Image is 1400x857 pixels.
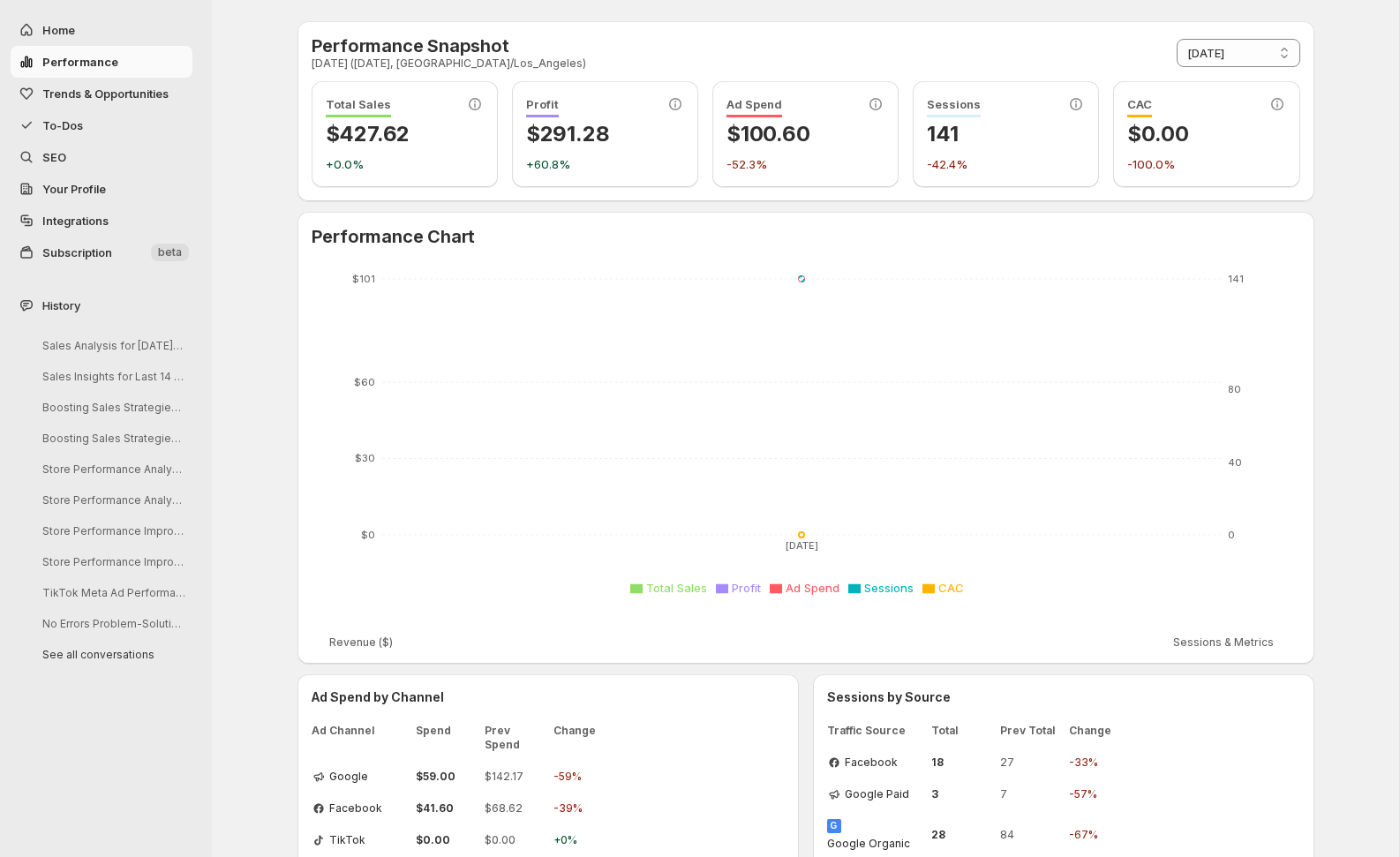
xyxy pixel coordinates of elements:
tspan: 80 [1228,383,1241,395]
p: -100.0% [1127,155,1285,173]
span: -67% [1069,828,1122,842]
span: 18 [931,756,993,770]
span: Google Organic [827,837,910,851]
span: -39% [553,801,606,816]
span: $142.17 [485,770,546,784]
button: Store Performance Analysis and Recommendations [28,455,196,483]
span: -59% [553,770,606,784]
span: -57% [1069,787,1122,801]
button: Store Performance Improvement Analysis [28,548,196,575]
a: Your Profile [11,173,192,205]
span: Facebook [845,756,898,770]
span: Ad Spend [786,581,839,595]
p: -42.4% [927,155,1085,173]
button: Store Performance Improvement Strategy [28,517,196,545]
span: Profit [732,581,761,595]
span: Total [931,724,993,738]
span: Revenue ($) [329,635,393,650]
tspan: 141 [1228,273,1244,285]
tspan: $0 [361,529,375,541]
tspan: 40 [1228,456,1242,469]
span: Sessions [864,581,914,595]
span: Home [42,23,75,37]
a: Integrations [11,205,192,237]
p: -52.3% [726,155,884,173]
span: Sessions [927,97,981,117]
span: Profit [526,97,559,117]
span: 84 [1000,828,1062,842]
span: To-Dos [42,118,83,132]
h3: Sessions by Source [827,688,1300,706]
span: $59.00 [416,770,478,784]
p: $291.28 [526,120,684,148]
span: 3 [931,787,993,801]
p: $100.60 [726,120,884,148]
span: Google [329,770,368,784]
button: Sales Insights for Last 14 Days [28,363,196,390]
button: To-Dos [11,109,192,141]
span: Prev Spend [485,724,546,752]
span: TikTok [329,833,365,847]
button: TikTok Meta Ad Performance Analysis [28,579,196,606]
h3: Ad Spend by Channel [312,688,785,706]
span: SEO [42,150,66,164]
span: $0.00 [485,833,546,847]
h2: Performance Chart [312,226,1300,247]
p: $427.62 [326,120,484,148]
tspan: $30 [355,452,375,464]
a: SEO [11,141,192,173]
button: Home [11,14,192,46]
tspan: [DATE] [785,539,817,552]
button: Sales Analysis for [DATE]-[DATE] [28,332,196,359]
button: Performance [11,46,192,78]
p: [DATE] ([DATE], [GEOGRAPHIC_DATA]/Los_Angeles) [312,56,586,71]
span: 28 [931,828,993,842]
span: CAC [938,581,964,595]
span: Trends & Opportunities [42,86,169,101]
span: Total Sales [646,581,707,595]
span: Change [553,724,606,752]
button: Subscription [11,237,192,268]
p: +0.0% [326,155,484,173]
span: beta [158,245,182,259]
span: -33% [1069,756,1122,770]
p: 141 [927,120,1085,148]
tspan: $101 [352,273,375,285]
span: $68.62 [485,801,546,816]
span: Spend [416,724,478,752]
p: $0.00 [1127,120,1285,148]
button: Boosting Sales Strategies Discussion [28,425,196,452]
button: No Errors Problem-Solution Ad Creatives [28,610,196,637]
button: Boosting Sales Strategies Discussion [28,394,196,421]
span: CAC [1127,97,1152,117]
button: Store Performance Analysis and Recommendations [28,486,196,514]
span: Subscription [42,245,112,259]
span: Integrations [42,214,109,228]
span: +0% [553,833,606,847]
span: History [42,297,80,314]
span: Performance [42,55,118,69]
span: $41.60 [416,801,478,816]
tspan: $60 [354,376,375,388]
span: Sessions & Metrics [1173,635,1274,650]
button: See all conversations [28,641,196,668]
span: 7 [1000,787,1062,801]
span: Change [1069,724,1122,738]
span: $0.00 [416,833,478,847]
span: Google Paid [845,787,909,801]
span: Ad Spend [726,97,782,117]
span: Prev Total [1000,724,1062,738]
span: 27 [1000,756,1062,770]
span: Traffic Source [827,724,924,738]
tspan: 0 [1228,529,1235,541]
span: Facebook [329,801,382,816]
span: Ad Channel [312,724,409,752]
p: +60.8% [526,155,684,173]
div: G [827,819,841,833]
span: Total Sales [326,97,391,117]
button: Trends & Opportunities [11,78,192,109]
h2: Performance Snapshot [312,35,586,56]
span: Your Profile [42,182,106,196]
